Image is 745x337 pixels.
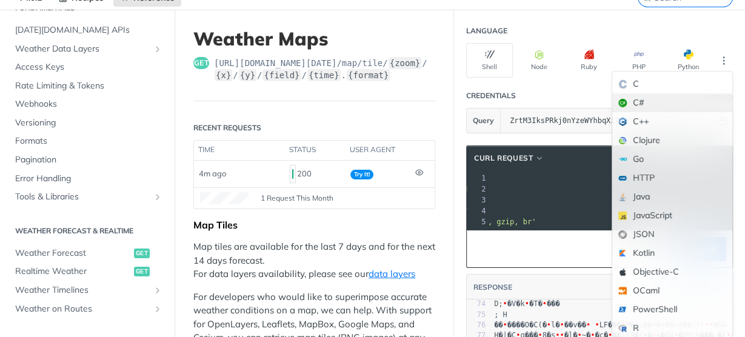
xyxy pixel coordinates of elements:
[473,240,490,258] button: Copy to clipboard
[467,320,486,330] div: 76
[612,244,732,262] div: Kotlin
[15,98,162,110] span: Webhooks
[612,93,732,112] div: C#
[474,153,533,164] span: cURL Request
[467,108,501,133] button: Query
[665,43,712,78] button: Python
[134,267,150,276] span: get
[9,95,165,113] a: Webhooks
[612,225,732,244] div: JSON
[473,281,513,293] button: RESPONSE
[467,195,487,205] div: 3
[715,52,733,70] button: More Languages
[503,299,507,308] span: \u4
[290,164,341,184] div: 200
[470,152,549,164] button: cURL Request
[9,170,165,188] a: Error Handling
[9,244,165,262] a: Weather Forecastget
[467,184,487,195] div: 2
[612,168,732,187] div: HTTP
[15,154,162,166] span: Pagination
[566,43,612,78] button: Ruby
[292,169,293,179] span: 200
[199,168,226,178] span: 4m ago
[369,268,415,279] a: data layers
[9,225,165,236] h2: Weather Forecast & realtime
[547,321,551,329] span: \u0
[347,69,390,81] label: {format}
[615,43,662,78] button: PHP
[516,43,563,78] button: Node
[504,108,717,133] input: apikey
[467,299,486,309] div: 74
[494,321,726,329] span: �� ����O�C(� l� ��v�� LF��� M�|u�� � �� 4��r ! WG&
[194,141,285,160] th: time
[9,58,165,76] a: Access Keys
[153,44,162,54] button: Show subpages for Weather Data Layers
[9,77,165,95] a: Rate Limiting & Tokens
[239,69,256,81] label: {y}
[466,43,513,78] button: Shell
[612,187,732,206] div: Java
[261,193,333,204] span: 1 Request This Month
[389,57,422,69] label: {zoom}
[467,173,487,184] div: 1
[586,321,590,329] span: \u3
[467,310,486,320] div: 75
[467,216,487,227] div: 5
[15,191,150,203] span: Tools & Libraries
[15,284,150,296] span: Weather Timelines
[9,151,165,169] a: Pagination
[193,57,209,69] span: get
[612,131,732,150] div: Clojure
[346,141,410,160] th: user agent
[612,262,732,281] div: Objective-C
[15,117,162,129] span: Versioning
[350,170,373,179] span: Try It!
[494,310,507,319] span: ; H
[9,21,165,39] a: [DATE][DOMAIN_NAME] APIs
[15,24,162,36] span: [DATE][DOMAIN_NAME] APIs
[612,150,732,168] div: Go
[15,303,150,315] span: Weather on Routes
[466,90,516,101] div: Credentials
[153,285,162,295] button: Show subpages for Weather Timelines
[193,122,261,133] div: Recent Requests
[15,247,131,259] span: Weather Forecast
[9,188,165,206] a: Tools & LibrariesShow subpages for Tools & Libraries
[525,299,529,308] span: \u3
[9,300,165,318] a: Weather on RoutesShow subpages for Weather on Routes
[15,265,131,278] span: Realtime Weather
[9,40,165,58] a: Weather Data LayersShow subpages for Weather Data Layers
[9,132,165,150] a: Formats
[15,80,162,92] span: Rate Limiting & Tokens
[15,43,150,55] span: Weather Data Layers
[718,55,729,66] svg: More ellipsis
[9,281,165,299] a: Weather TimelinesShow subpages for Weather Timelines
[262,69,301,81] label: {field}
[612,112,732,131] div: C++
[134,249,150,258] span: get
[153,304,162,314] button: Show subpages for Weather on Routes
[9,114,165,132] a: Versioning
[307,69,341,81] label: {time}
[15,173,162,185] span: Error Handling
[612,300,732,319] div: PowerShell
[560,321,564,329] span: \u3
[193,28,435,50] h1: Weather Maps
[214,57,435,81] span: https://api.tomorrow.io/v4/map/tile/{zoom}/{x}/{y}/{field}/{time}.{format}
[9,262,165,281] a: Realtime Weatherget
[473,115,494,126] span: Query
[466,25,507,36] div: Language
[215,69,232,81] label: {x}
[285,141,346,160] th: status
[612,281,732,300] div: OCaml
[153,192,162,202] button: Show subpages for Tools & Libraries
[200,192,249,204] canvas: Line Graph
[612,206,732,225] div: JavaScript
[503,321,507,329] span: \u17
[595,321,599,329] span: \u17
[15,135,162,147] span: Formats
[543,299,547,308] span: \u16
[494,299,560,308] span: D; �V�k �T� ���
